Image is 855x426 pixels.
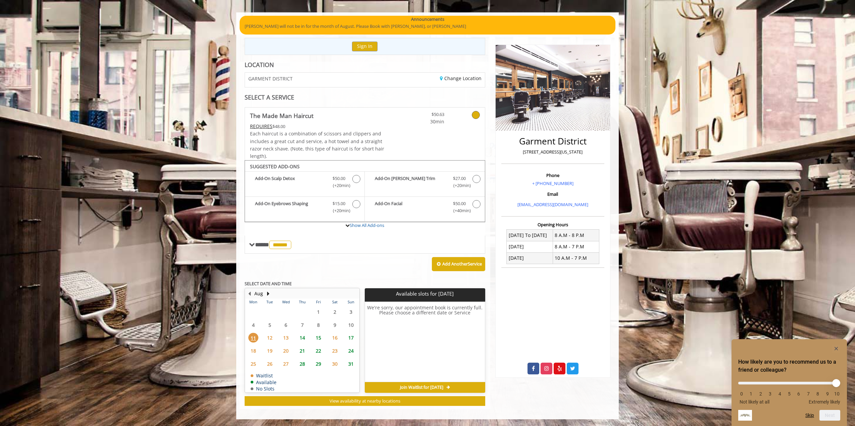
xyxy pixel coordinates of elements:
[294,299,310,305] th: Thu
[400,385,443,390] span: Join Waitlist for [DATE]
[326,344,343,357] td: Select day23
[245,23,610,30] p: [PERSON_NAME] will not be in for the month of August. Please Book with [PERSON_NAME], or [PERSON_...
[532,180,573,186] a: + [PHONE_NUMBER]
[453,200,466,207] span: $50.00
[365,305,485,379] h6: We're sorry, our appointment book is currently full. Please choose a different date or Service
[748,391,754,397] li: 1
[248,76,293,81] span: GARMENT DISTRICT
[278,344,294,357] td: Select day20
[368,175,481,191] label: Add-On Beard Trim
[517,201,588,207] a: [EMAIL_ADDRESS][DOMAIN_NAME]
[740,399,769,405] span: Not likely at all
[507,252,553,264] td: [DATE]
[250,130,384,159] span: Each haircut is a combination of scissors and clippers and includes a great cut and service, a ho...
[352,42,378,51] button: Sign In
[805,391,812,397] li: 7
[248,359,258,369] span: 25
[326,331,343,345] td: Select day16
[245,331,261,345] td: Select day11
[245,160,485,223] div: The Made Man Haircut Add-onS
[310,344,326,357] td: Select day22
[255,175,326,189] b: Add-On Scalp Detox
[503,192,603,196] h3: Email
[294,357,310,370] td: Select day28
[330,359,340,369] span: 30
[453,175,466,182] span: $27.00
[250,123,272,129] span: This service needs some Advance to be paid before we block your appointment
[449,182,469,189] span: (+20min )
[329,182,349,189] span: (+20min )
[776,391,783,397] li: 4
[507,230,553,241] td: [DATE] To [DATE]
[330,333,340,343] span: 16
[834,391,840,397] li: 10
[278,299,294,305] th: Wed
[247,290,252,297] button: Previous Month
[313,359,323,369] span: 29
[281,359,291,369] span: 27
[411,16,444,23] b: Announcements
[553,230,599,241] td: 8 A.M - 8 P.M
[333,175,345,182] span: $50.00
[326,299,343,305] th: Sat
[824,391,831,397] li: 9
[346,333,356,343] span: 17
[738,391,745,397] li: 0
[553,241,599,252] td: 8 A.M - 7 P.M
[432,257,485,271] button: Add AnotherService
[330,346,340,356] span: 23
[245,94,485,101] div: SELECT A SERVICE
[248,346,258,356] span: 18
[809,399,840,405] span: Extremely likely
[367,291,482,297] p: Available slots for [DATE]
[507,241,553,252] td: [DATE]
[329,207,349,214] span: (+20min )
[786,391,793,397] li: 5
[245,344,261,357] td: Select day18
[245,396,485,406] button: View availability at nearby locations
[248,175,361,191] label: Add-On Scalp Detox
[333,200,345,207] span: $15.00
[278,331,294,345] td: Select day13
[251,373,276,378] td: Waitlist
[313,346,323,356] span: 22
[405,108,444,125] a: $50.63
[346,346,356,356] span: 24
[281,346,291,356] span: 20
[245,299,261,305] th: Mon
[375,175,446,189] b: Add-On [PERSON_NAME] Trim
[503,136,603,146] h2: Garment District
[248,333,258,343] span: 11
[265,290,271,297] button: Next Month
[405,118,444,125] span: 30min
[326,357,343,370] td: Select day30
[261,357,278,370] td: Select day26
[442,261,482,267] b: Add Another Service
[330,398,400,404] span: View availability at nearby locations
[440,75,482,81] a: Change Location
[265,333,275,343] span: 12
[248,200,361,216] label: Add-On Eyebrows Shaping
[261,299,278,305] th: Tue
[261,344,278,357] td: Select day19
[294,344,310,357] td: Select day21
[265,346,275,356] span: 19
[343,331,359,345] td: Select day17
[832,345,840,353] button: Hide survey
[795,391,802,397] li: 6
[297,346,307,356] span: 21
[738,358,840,374] h2: How likely are you to recommend us to a friend or colleague? Select an option from 0 to 10, with ...
[294,331,310,345] td: Select day14
[310,357,326,370] td: Select day29
[501,222,604,227] h3: Opening Hours
[503,148,603,156] p: [STREET_ADDRESS][US_STATE]
[245,357,261,370] td: Select day25
[738,377,840,405] div: How likely are you to recommend us to a friend or colleague? Select an option from 0 to 10, with ...
[313,333,323,343] span: 15
[297,333,307,343] span: 14
[346,359,356,369] span: 31
[265,359,275,369] span: 26
[449,207,469,214] span: (+40min )
[278,357,294,370] td: Select day27
[350,222,384,228] a: Show All Add-ons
